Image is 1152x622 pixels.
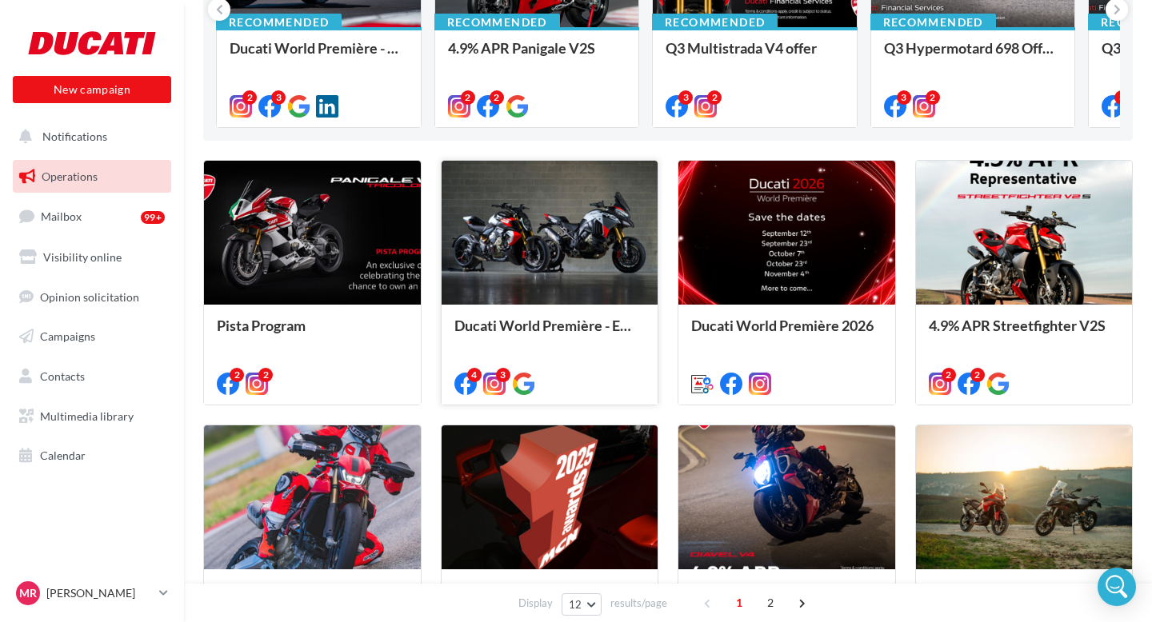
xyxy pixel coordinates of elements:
[271,90,286,105] div: 3
[258,368,273,382] div: 2
[217,317,408,349] div: Pista Program
[691,317,882,349] div: Ducati World Première 2026
[141,211,165,224] div: 99+
[40,409,134,423] span: Multimedia library
[46,585,153,601] p: [PERSON_NAME]
[461,90,475,105] div: 2
[467,368,482,382] div: 4
[40,289,139,303] span: Opinion solicitation
[666,40,844,72] div: Q3 Multistrada V4 offer
[10,281,174,314] a: Opinion solicitation
[758,590,783,616] span: 2
[217,582,408,614] div: Hypermotard 698 Mono
[40,369,85,383] span: Contacts
[13,76,171,103] button: New campaign
[10,199,174,233] a: Mailbox99+
[678,90,693,105] div: 3
[41,209,82,223] span: Mailbox
[707,90,722,105] div: 2
[884,40,1062,72] div: Q3 Hypermotard 698 Offer
[970,368,985,382] div: 2
[10,120,168,154] button: Notifications
[19,585,37,601] span: MR
[1098,568,1136,606] div: Open Intercom Messenger
[42,130,107,143] span: Notifications
[40,449,86,462] span: Calendar
[10,160,174,193] a: Operations
[454,582,646,614] div: MCN Awards
[926,90,940,105] div: 2
[42,169,98,183] span: Operations
[10,241,174,274] a: Visibility online
[726,590,752,616] span: 1
[496,368,510,382] div: 3
[490,90,504,105] div: 2
[929,317,1120,349] div: 4.9% APR Streetfighter V2S
[562,593,602,616] button: 12
[652,14,778,31] div: Recommended
[10,360,174,393] a: Contacts
[10,400,174,433] a: Multimedia library
[518,596,553,611] span: Display
[870,14,996,31] div: Recommended
[942,368,956,382] div: 2
[40,329,95,343] span: Campaigns
[569,598,582,611] span: 12
[242,90,257,105] div: 2
[10,439,174,472] a: Calendar
[610,596,667,611] span: results/page
[454,317,646,349] div: Ducati World Première - Episode 1
[13,578,171,608] a: MR [PERSON_NAME]
[216,14,342,31] div: Recommended
[230,40,408,72] div: Ducati World Première - Episode 2
[230,368,244,382] div: 2
[691,582,882,614] div: Diavel 4.9% APR
[434,14,560,31] div: Recommended
[10,320,174,353] a: Campaigns
[43,250,122,264] span: Visibility online
[929,582,1120,614] div: Multistrada V2 S colour options
[897,90,911,105] div: 3
[1114,90,1129,105] div: 3
[448,40,626,72] div: 4.9% APR Panigale V2S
